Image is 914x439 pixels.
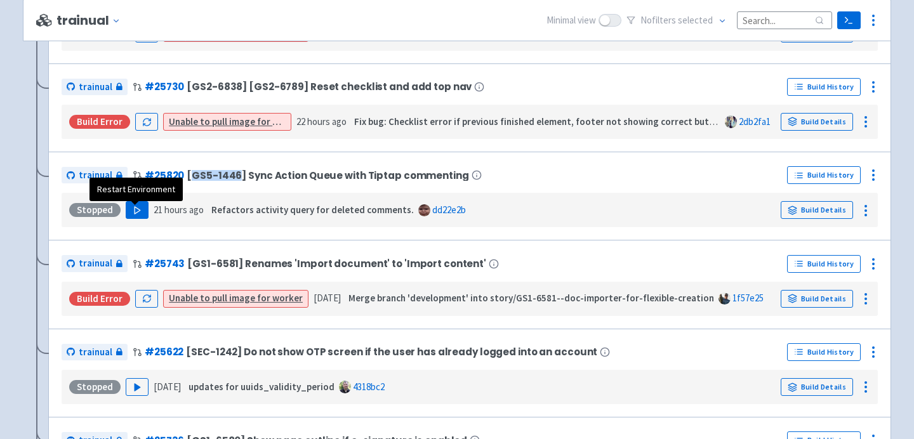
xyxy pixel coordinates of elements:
[787,166,861,184] a: Build History
[353,381,385,393] a: 4318bc2
[79,256,112,271] span: trainual
[79,345,112,360] span: trainual
[737,11,832,29] input: Search...
[154,381,181,393] time: [DATE]
[837,11,861,29] a: Terminal
[187,170,468,181] span: [GS5-1446] Sync Action Queue with Tiptap commenting
[781,378,853,396] a: Build Details
[678,14,713,26] span: selected
[126,378,149,396] button: Play
[145,169,184,182] a: #25820
[640,13,713,28] span: No filter s
[432,204,466,216] a: dd22e2b
[781,290,853,308] a: Build Details
[145,80,184,93] a: #25730
[787,78,861,96] a: Build History
[732,292,764,304] a: 1f57e25
[69,203,121,217] div: Stopped
[79,168,112,183] span: trainual
[145,257,185,270] a: #25743
[69,292,130,306] div: Build Error
[187,81,472,92] span: [GS2-6838] [GS2-6789] Reset checklist and add top nav
[211,204,414,216] strong: Refactors activity query for deleted comments.
[189,381,334,393] strong: updates for uuids_validity_period
[781,113,853,131] a: Build Details
[62,167,128,184] a: trainual
[169,115,288,128] a: Unable to pull image for app
[145,345,183,358] a: #25622
[781,201,853,219] a: Build Details
[69,380,121,394] div: Stopped
[56,13,126,28] button: trainual
[739,115,771,128] a: 2db2fa1
[154,204,204,216] time: 21 hours ago
[296,115,347,128] time: 22 hours ago
[354,115,729,128] strong: Fix bug: Checklist error if previous finished element, footer not showing correct buttons
[62,344,128,361] a: trainual
[62,79,128,96] a: trainual
[62,255,128,272] a: trainual
[186,346,597,357] span: [SEC-1242] Do not show OTP screen if the user has already logged into an account
[79,80,112,95] span: trainual
[787,255,861,273] a: Build History
[169,292,303,304] a: Unable to pull image for worker
[348,292,714,304] strong: Merge branch 'development' into story/GS1-6581--doc-importer-for-flexible-creation
[787,343,861,361] a: Build History
[69,115,130,129] div: Build Error
[546,13,596,28] span: Minimal view
[187,258,486,269] span: [GS1-6581] Renames 'Import document' to 'Import content'
[126,201,149,219] button: Play
[314,292,341,304] time: [DATE]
